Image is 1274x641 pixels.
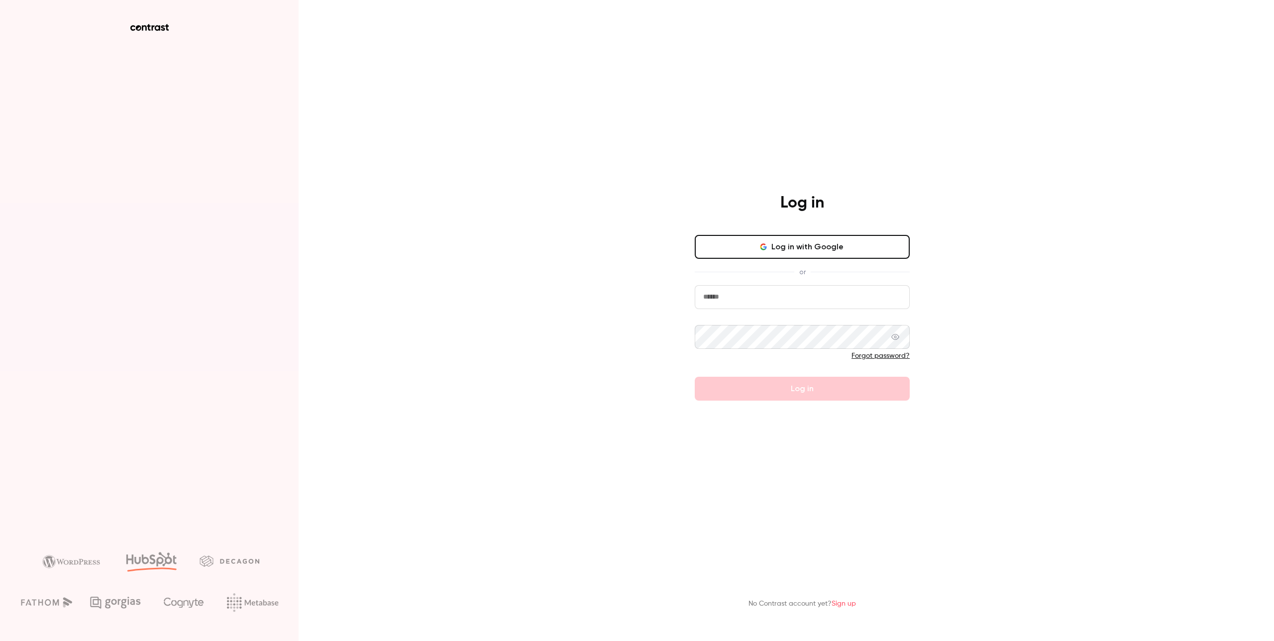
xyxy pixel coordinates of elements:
a: Sign up [832,600,856,607]
span: or [794,267,811,277]
a: Forgot password? [851,352,910,359]
button: Log in with Google [695,235,910,259]
h4: Log in [780,193,824,213]
p: No Contrast account yet? [748,599,856,609]
img: decagon [200,555,259,566]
